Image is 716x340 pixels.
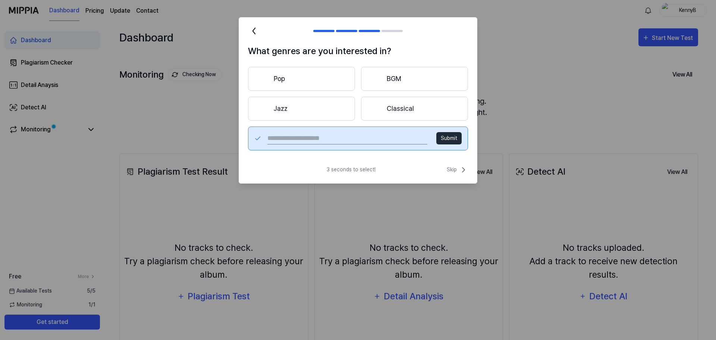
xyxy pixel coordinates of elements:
button: Submit [436,132,462,144]
h1: What genres are you interested in? [248,44,468,58]
span: Skip [447,165,468,174]
button: Jazz [248,97,355,121]
button: BGM [361,67,468,91]
button: Skip [445,165,468,174]
button: Classical [361,97,468,121]
span: 3 seconds to select! [327,166,376,174]
button: Pop [248,67,355,91]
